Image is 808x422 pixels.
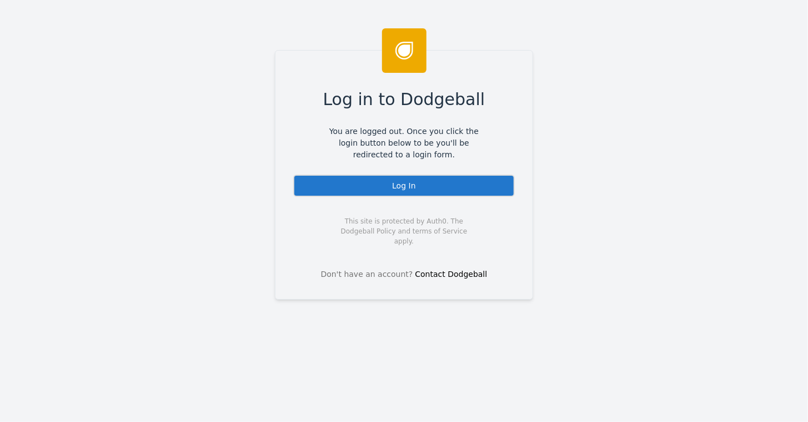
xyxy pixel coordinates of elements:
div: Log In [293,175,515,197]
span: Log in to Dodgeball [323,87,485,112]
a: Contact Dodgeball [415,270,488,279]
span: This site is protected by Auth0. The Dodgeball Policy and terms of Service apply. [331,216,477,246]
span: You are logged out. Once you click the login button below to be you'll be redirected to a login f... [321,126,487,161]
span: Don't have an account? [321,269,413,280]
